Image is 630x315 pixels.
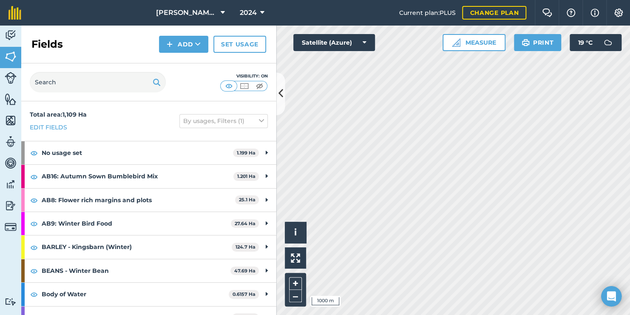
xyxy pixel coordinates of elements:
[31,37,63,51] h2: Fields
[522,37,530,48] img: svg+xml;base64,PHN2ZyB4bWxucz0iaHR0cDovL3d3dy53My5vcmcvMjAwMC9zdmciIHdpZHRoPSIxOSIgaGVpZ2h0PSIyNC...
[5,298,17,306] img: svg+xml;base64,PD94bWwgdmVyc2lvbj0iMS4wIiBlbmNvZGluZz0idXRmLTgiPz4KPCEtLSBHZW5lcmF0b3I6IEFkb2JlIE...
[30,289,38,299] img: svg+xml;base64,PHN2ZyB4bWxucz0iaHR0cDovL3d3dy53My5vcmcvMjAwMC9zdmciIHdpZHRoPSIxOCIgaGVpZ2h0PSIyNC...
[566,9,576,17] img: A question mark icon
[462,6,526,20] a: Change plan
[514,34,562,51] button: Print
[220,73,268,80] div: Visibility: On
[601,286,621,306] div: Open Intercom Messenger
[21,141,276,164] div: No usage set1.199 Ha
[542,9,552,17] img: Two speech bubbles overlapping with the left bubble in the forefront
[239,82,250,90] img: svg+xml;base64,PHN2ZyB4bWxucz0iaHR0cDovL3d3dy53My5vcmcvMjAwMC9zdmciIHdpZHRoPSI1MCIgaGVpZ2h0PSI0MC...
[254,82,265,90] img: svg+xml;base64,PHN2ZyB4bWxucz0iaHR0cDovL3d3dy53My5vcmcvMjAwMC9zdmciIHdpZHRoPSI1MCIgaGVpZ2h0PSI0MC...
[42,212,231,235] strong: AB9: Winter Bird Food
[237,150,255,156] strong: 1.199 Ha
[21,283,276,306] div: Body of Water0.6157 Ha
[42,165,233,188] strong: AB16: Autumn Sown Bumblebird Mix
[235,220,255,226] strong: 27.64 Ha
[42,141,233,164] strong: No usage set
[443,34,505,51] button: Measure
[289,290,302,302] button: –
[30,218,38,229] img: svg+xml;base64,PHN2ZyB4bWxucz0iaHR0cDovL3d3dy53My5vcmcvMjAwMC9zdmciIHdpZHRoPSIxOCIgaGVpZ2h0PSIyNC...
[30,111,87,118] strong: Total area : 1,109 Ha
[570,34,621,51] button: 19 °C
[285,222,306,243] button: i
[5,114,17,127] img: svg+xml;base64,PHN2ZyB4bWxucz0iaHR0cDovL3d3dy53My5vcmcvMjAwMC9zdmciIHdpZHRoPSI1NiIgaGVpZ2h0PSI2MC...
[21,165,276,188] div: AB16: Autumn Sown Bumblebird Mix1.201 Ha
[9,6,21,20] img: fieldmargin Logo
[233,291,255,297] strong: 0.6157 Ha
[42,235,232,258] strong: BARLEY - Kingsbarn (Winter)
[21,212,276,235] div: AB9: Winter Bird Food27.64 Ha
[234,268,255,274] strong: 47.69 Ha
[42,189,235,212] strong: AB8: Flower rich margins and plots
[30,172,38,182] img: svg+xml;base64,PHN2ZyB4bWxucz0iaHR0cDovL3d3dy53My5vcmcvMjAwMC9zdmciIHdpZHRoPSIxOCIgaGVpZ2h0PSIyNC...
[167,39,173,49] img: svg+xml;base64,PHN2ZyB4bWxucz0iaHR0cDovL3d3dy53My5vcmcvMjAwMC9zdmciIHdpZHRoPSIxNCIgaGVpZ2h0PSIyNC...
[42,283,229,306] strong: Body of Water
[294,227,297,238] span: i
[153,77,161,87] img: svg+xml;base64,PHN2ZyB4bWxucz0iaHR0cDovL3d3dy53My5vcmcvMjAwMC9zdmciIHdpZHRoPSIxOSIgaGVpZ2h0PSIyNC...
[5,157,17,169] img: svg+xml;base64,PD94bWwgdmVyc2lvbj0iMS4wIiBlbmNvZGluZz0idXRmLTgiPz4KPCEtLSBHZW5lcmF0b3I6IEFkb2JlIE...
[5,50,17,63] img: svg+xml;base64,PHN2ZyB4bWxucz0iaHR0cDovL3d3dy53My5vcmcvMjAwMC9zdmciIHdpZHRoPSI1NiIgaGVpZ2h0PSI2MC...
[613,9,624,17] img: A cog icon
[239,197,255,203] strong: 25.1 Ha
[399,8,455,17] span: Current plan : PLUS
[5,72,17,84] img: svg+xml;base64,PD94bWwgdmVyc2lvbj0iMS4wIiBlbmNvZGluZz0idXRmLTgiPz4KPCEtLSBHZW5lcmF0b3I6IEFkb2JlIE...
[224,82,234,90] img: svg+xml;base64,PHN2ZyB4bWxucz0iaHR0cDovL3d3dy53My5vcmcvMjAwMC9zdmciIHdpZHRoPSI1MCIgaGVpZ2h0PSI0MC...
[21,259,276,282] div: BEANS - Winter Bean47.69 Ha
[590,8,599,18] img: svg+xml;base64,PHN2ZyB4bWxucz0iaHR0cDovL3d3dy53My5vcmcvMjAwMC9zdmciIHdpZHRoPSIxNyIgaGVpZ2h0PSIxNy...
[30,123,67,132] a: Edit fields
[213,36,266,53] a: Set usage
[5,178,17,191] img: svg+xml;base64,PD94bWwgdmVyc2lvbj0iMS4wIiBlbmNvZGluZz0idXRmLTgiPz4KPCEtLSBHZW5lcmF0b3I6IEFkb2JlIE...
[578,34,593,51] span: 19 ° C
[240,8,257,18] span: 2024
[30,242,38,252] img: svg+xml;base64,PHN2ZyB4bWxucz0iaHR0cDovL3d3dy53My5vcmcvMjAwMC9zdmciIHdpZHRoPSIxOCIgaGVpZ2h0PSIyNC...
[5,199,17,212] img: svg+xml;base64,PD94bWwgdmVyc2lvbj0iMS4wIiBlbmNvZGluZz0idXRmLTgiPz4KPCEtLSBHZW5lcmF0b3I6IEFkb2JlIE...
[289,277,302,290] button: +
[293,34,375,51] button: Satellite (Azure)
[21,189,276,212] div: AB8: Flower rich margins and plots25.1 Ha
[179,114,268,128] button: By usages, Filters (1)
[30,195,38,205] img: svg+xml;base64,PHN2ZyB4bWxucz0iaHR0cDovL3d3dy53My5vcmcvMjAwMC9zdmciIHdpZHRoPSIxOCIgaGVpZ2h0PSIyNC...
[156,8,217,18] span: [PERSON_NAME] Hayleys Partnership
[159,36,208,53] button: Add
[21,235,276,258] div: BARLEY - Kingsbarn (Winter)124.7 Ha
[5,221,17,233] img: svg+xml;base64,PD94bWwgdmVyc2lvbj0iMS4wIiBlbmNvZGluZz0idXRmLTgiPz4KPCEtLSBHZW5lcmF0b3I6IEFkb2JlIE...
[237,173,255,179] strong: 1.201 Ha
[452,38,460,47] img: Ruler icon
[30,72,166,92] input: Search
[236,244,255,250] strong: 124.7 Ha
[291,253,300,263] img: Four arrows, one pointing top left, one top right, one bottom right and the last bottom left
[30,148,38,158] img: svg+xml;base64,PHN2ZyB4bWxucz0iaHR0cDovL3d3dy53My5vcmcvMjAwMC9zdmciIHdpZHRoPSIxOCIgaGVpZ2h0PSIyNC...
[599,34,616,51] img: svg+xml;base64,PD94bWwgdmVyc2lvbj0iMS4wIiBlbmNvZGluZz0idXRmLTgiPz4KPCEtLSBHZW5lcmF0b3I6IEFkb2JlIE...
[5,93,17,106] img: svg+xml;base64,PHN2ZyB4bWxucz0iaHR0cDovL3d3dy53My5vcmcvMjAwMC9zdmciIHdpZHRoPSI1NiIgaGVpZ2h0PSI2MC...
[42,259,230,282] strong: BEANS - Winter Bean
[5,135,17,148] img: svg+xml;base64,PD94bWwgdmVyc2lvbj0iMS4wIiBlbmNvZGluZz0idXRmLTgiPz4KPCEtLSBHZW5lcmF0b3I6IEFkb2JlIE...
[30,266,38,276] img: svg+xml;base64,PHN2ZyB4bWxucz0iaHR0cDovL3d3dy53My5vcmcvMjAwMC9zdmciIHdpZHRoPSIxOCIgaGVpZ2h0PSIyNC...
[5,29,17,42] img: svg+xml;base64,PD94bWwgdmVyc2lvbj0iMS4wIiBlbmNvZGluZz0idXRmLTgiPz4KPCEtLSBHZW5lcmF0b3I6IEFkb2JlIE...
